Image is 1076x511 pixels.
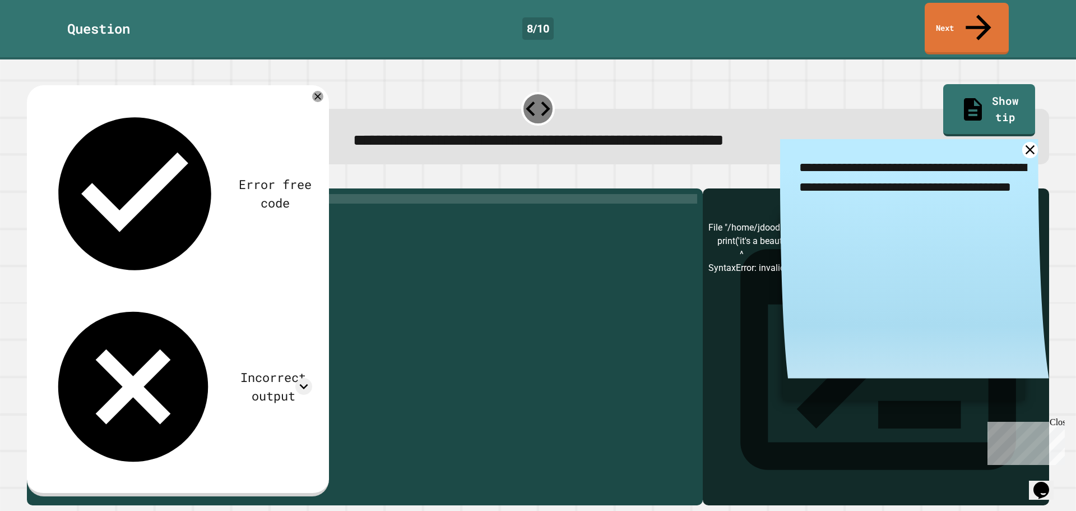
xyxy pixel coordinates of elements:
iframe: chat widget [1029,466,1065,500]
div: Question [67,19,130,39]
div: Chat with us now!Close [4,4,77,71]
iframe: chat widget [983,417,1065,465]
div: File "/home/jdoodle.py", line 1 print('it's a beautiful day' to the output shell. ) ^ SyntaxError... [708,221,1043,505]
div: Error free code [238,175,312,212]
a: Show tip [943,84,1035,136]
div: 8 / 10 [522,17,554,40]
a: Next [925,3,1009,54]
div: Incorrect output [234,368,312,405]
